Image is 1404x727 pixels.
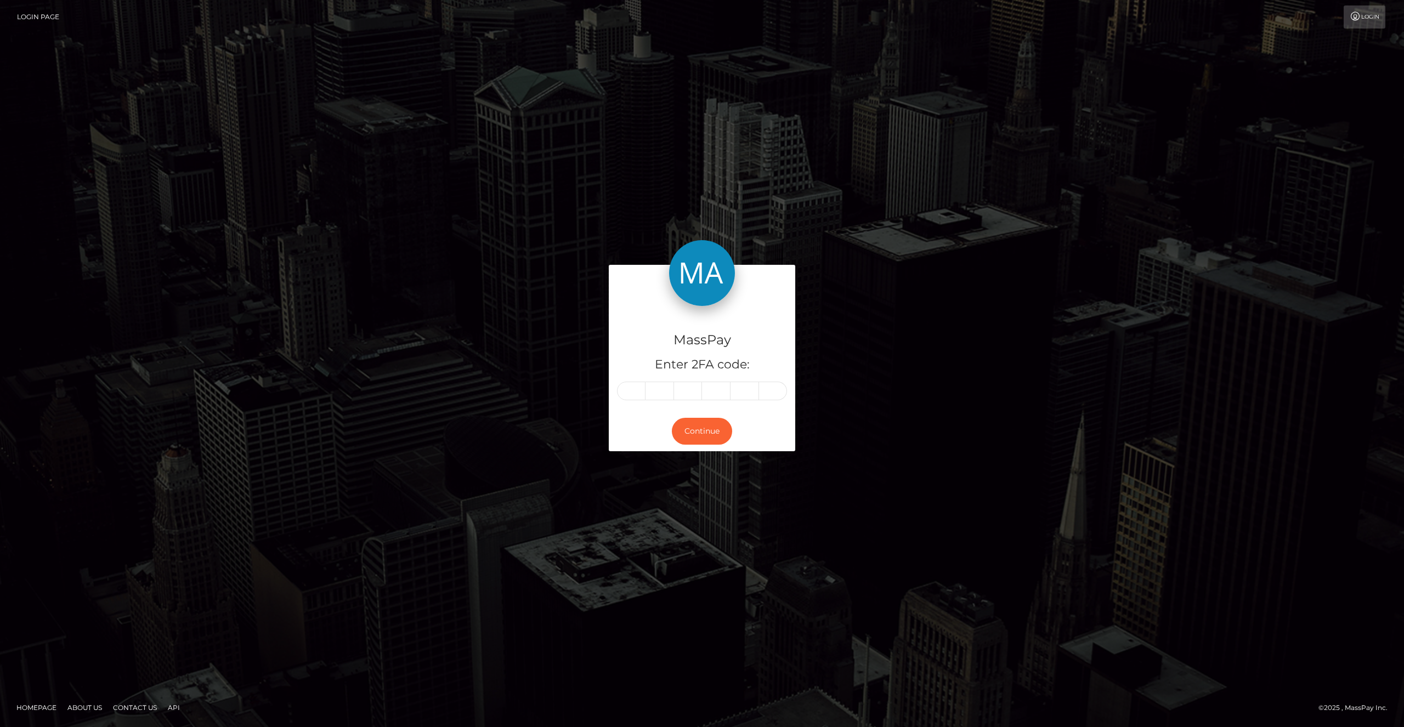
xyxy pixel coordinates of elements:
[1344,5,1385,29] a: Login
[669,240,735,306] img: MassPay
[617,356,787,373] h5: Enter 2FA code:
[109,699,161,716] a: Contact Us
[672,418,732,445] button: Continue
[63,699,106,716] a: About Us
[17,5,59,29] a: Login Page
[163,699,184,716] a: API
[12,699,61,716] a: Homepage
[617,331,787,350] h4: MassPay
[1318,702,1396,714] div: © 2025 , MassPay Inc.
